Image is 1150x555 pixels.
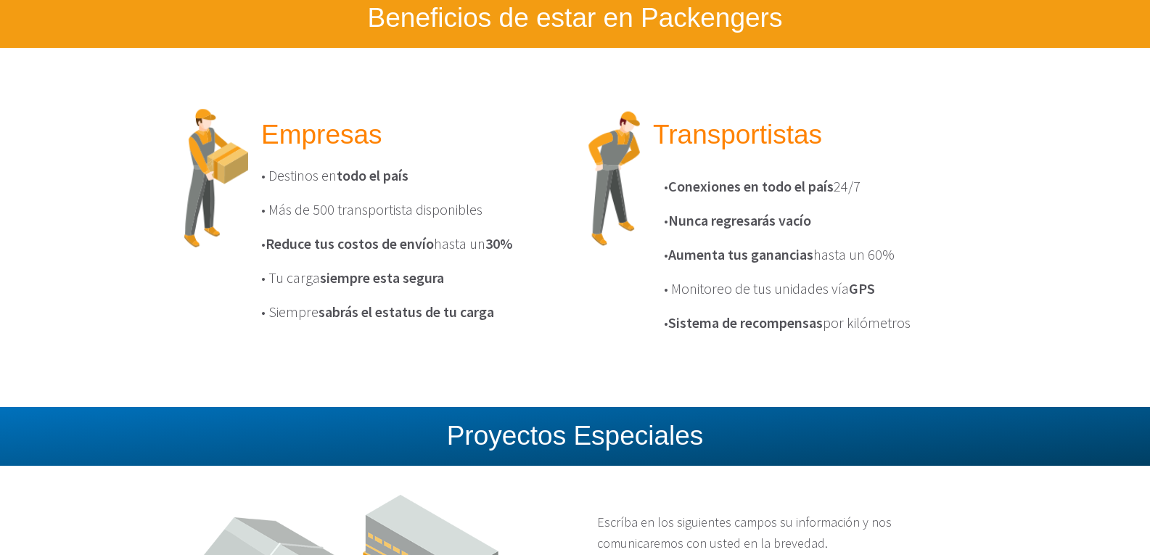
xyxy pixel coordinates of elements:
p: • Monitoreo de tus unidades vía [664,277,956,300]
p: • hasta un [261,232,554,255]
h2: Beneficios de estar en Packengers [162,4,989,33]
h2: Empresas [261,120,554,150]
b: todo el país [337,166,408,184]
p: • Siempre [261,300,554,324]
b: sabrás el estatus de tu carga [319,303,494,321]
p: • Destinos en [261,164,554,187]
p: • Más de 500 transportista disponibles [261,198,554,221]
b: Reduce tus costos de envío [266,234,434,252]
iframe: Drift Widget Chat Window [851,332,1141,491]
p: • Tu carga [261,266,554,289]
img: paquete [586,106,642,251]
b: Nunca regresarás vacío [668,211,811,229]
b: siempre esta segura [320,268,444,287]
b: Sistema de recompensas [668,313,823,332]
b: GPS [849,279,875,297]
h2: Proyectos Especiales [162,422,989,451]
p: Escríba en los siguientes campos su información y nos comunicaremos con usted en la brevedad. [597,506,956,554]
h2: Transportistas [653,120,967,150]
p: • hasta un 60% [664,243,956,266]
iframe: Drift Widget Chat Controller [1077,482,1133,538]
p: • por kilómetros [664,311,956,334]
b: Conexiones en todo el país [668,177,834,195]
b: 30% [485,234,512,252]
p: • [664,209,956,232]
img: paquete [184,106,250,251]
b: Aumenta tus ganancias [668,245,813,263]
p: • 24/7 [664,175,956,198]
